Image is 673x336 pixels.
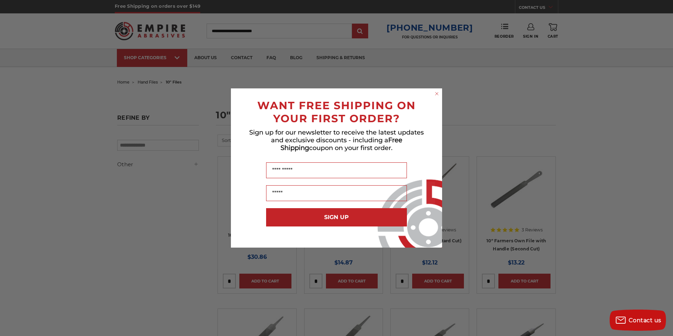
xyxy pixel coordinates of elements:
span: Sign up for our newsletter to receive the latest updates and exclusive discounts - including a co... [249,129,424,152]
button: SIGN UP [266,208,407,226]
button: Contact us [610,310,666,331]
span: Contact us [629,317,661,324]
span: WANT FREE SHIPPING ON YOUR FIRST ORDER? [257,99,416,125]
span: Free Shipping [281,136,402,152]
input: Email [266,185,407,201]
button: Close dialog [433,90,440,97]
